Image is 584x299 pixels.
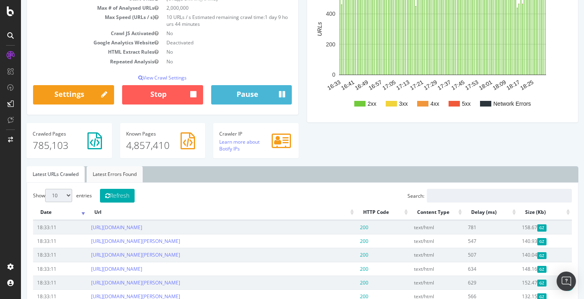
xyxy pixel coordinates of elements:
select: Showentries [24,189,51,202]
text: 16:57 [346,79,362,91]
span: 1 day 9 hours 44 minutes [145,14,267,27]
td: 18:33:11 [12,220,66,234]
td: text/html [389,220,443,234]
h4: Crawler IP [198,131,272,136]
text: 17:13 [374,79,390,91]
td: No [141,47,271,56]
td: 507 [443,248,497,261]
td: 634 [443,262,497,276]
td: text/html [389,248,443,261]
text: 0 [311,72,314,78]
span: 200 [339,238,347,245]
text: 17:37 [415,79,431,91]
td: 158.67 [497,220,551,234]
th: Content Type: activate to sort column ascending [389,205,443,220]
p: 785,103 [12,138,85,152]
text: 17:45 [429,79,445,91]
td: Crawl JS Activated [12,29,141,38]
h4: Pages Crawled [12,131,85,136]
a: [URL][DOMAIN_NAME][PERSON_NAME] [70,251,159,258]
td: Max Speed (URLs / s) [12,13,141,29]
td: Max # of Analysed URLs [12,3,141,13]
a: Latest URLs Crawled [6,166,64,182]
text: 16:33 [305,79,321,91]
td: text/html [389,262,443,276]
td: 140.93 [497,234,551,248]
a: [URL][DOMAIN_NAME] [70,224,121,231]
text: 18:01 [457,79,472,91]
span: Gzipped Content [516,266,526,273]
th: Size (Kb): activate to sort column ascending [497,205,551,220]
text: 2xx [347,100,355,107]
td: No [141,57,271,66]
th: Date: activate to sort column ascending [12,205,66,220]
td: 140.04 [497,248,551,261]
td: Google Analytics Website [12,38,141,47]
td: 10 URLs / s Estimated remaining crawl time: [141,13,271,29]
p: View Crawl Settings [12,74,271,81]
a: Settings [12,85,93,105]
td: HTML Extract Rules [12,47,141,56]
text: 200 [305,41,314,48]
text: Network Errors [472,100,510,107]
text: 18:17 [484,79,500,91]
button: Refresh [79,189,114,203]
td: Deactivated [141,38,271,47]
a: [URL][DOMAIN_NAME][PERSON_NAME] [70,279,159,286]
td: 18:33:11 [12,248,66,261]
text: 16:49 [333,79,348,91]
text: 17:53 [443,79,459,91]
span: Gzipped Content [516,238,526,245]
td: No [141,29,271,38]
text: 3xx [378,100,387,107]
td: 18:33:11 [12,262,66,276]
button: Stop [101,85,182,105]
text: 18:09 [470,79,486,91]
td: 629 [443,276,497,289]
td: 152.47 [497,276,551,289]
text: 18:25 [498,79,514,91]
th: HTTP Code: activate to sort column ascending [335,205,389,220]
td: text/html [389,276,443,289]
td: 18:33:11 [12,234,66,248]
a: [URL][DOMAIN_NAME][PERSON_NAME] [70,238,159,245]
text: 5xx [441,100,450,107]
label: Show entries [12,189,71,202]
label: Search: [387,189,551,203]
span: 200 [339,266,347,272]
td: 18:33:11 [12,276,66,289]
span: 200 [339,279,347,286]
text: 17:21 [388,79,403,91]
td: 781 [443,220,497,234]
th: Delay (ms): activate to sort column ascending [443,205,497,220]
span: 200 [339,251,347,258]
td: 547 [443,234,497,248]
input: Search: [406,189,551,203]
th: Url: activate to sort column ascending [66,205,335,220]
span: Gzipped Content [516,252,526,259]
span: Gzipped Content [516,280,526,286]
p: 4,857,410 [105,138,179,152]
text: 17:05 [360,79,376,91]
td: Repeated Analysis [12,57,141,66]
div: Open Intercom Messenger [557,272,576,291]
a: Latest Errors Found [66,166,122,182]
text: 400 [305,10,314,17]
span: Gzipped Content [516,224,526,231]
button: Pause [190,85,271,105]
td: text/html [389,234,443,248]
td: 148.16 [497,262,551,276]
span: 200 [339,224,347,231]
h4: Pages Known [105,131,179,136]
a: [URL][DOMAIN_NAME] [70,266,121,272]
a: Learn more about Botify IPs [198,138,239,152]
text: 4xx [409,100,418,107]
text: URLs [295,22,301,36]
td: 2,000,000 [141,3,271,13]
text: 16:41 [319,79,335,91]
text: 17:29 [401,79,417,91]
